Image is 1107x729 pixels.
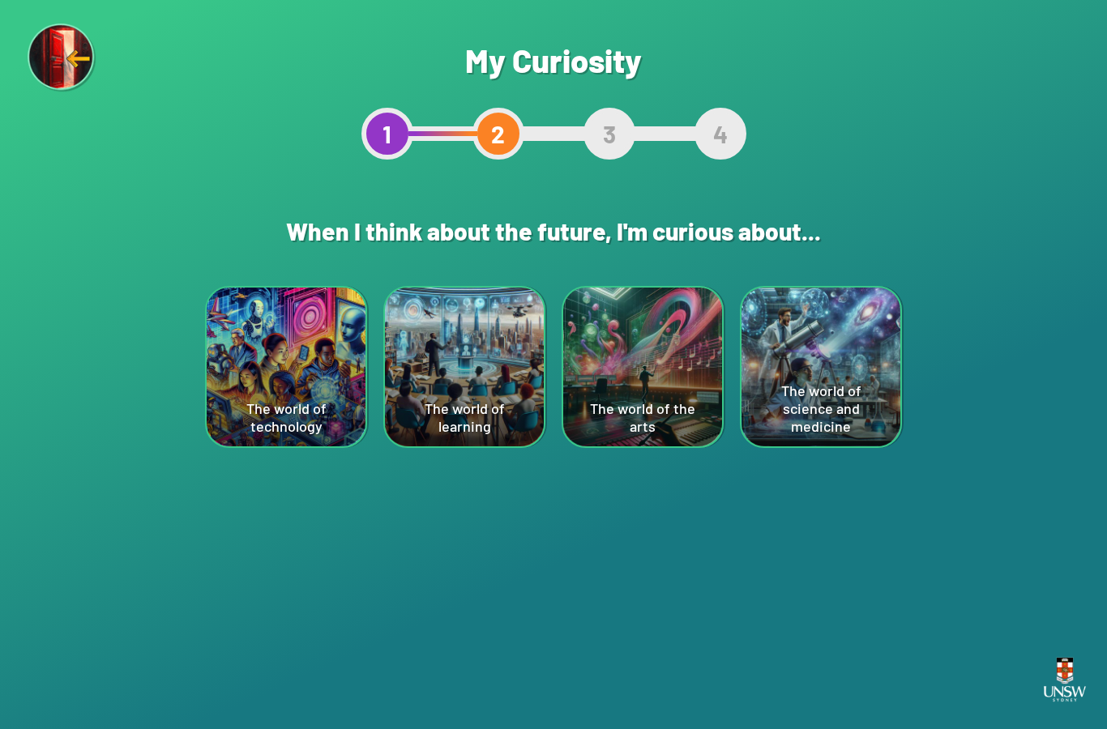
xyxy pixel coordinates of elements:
[28,23,97,93] img: Exit
[563,288,722,446] div: The world of the arts
[385,288,544,446] div: The world of learning
[361,108,413,160] div: 1
[361,40,746,79] h1: My Curiosity
[742,288,900,446] div: The world of science and medicine
[583,108,635,160] div: 3
[472,108,524,160] div: 2
[207,288,365,446] div: The world of technology
[695,108,746,160] div: 4
[205,200,902,262] h2: When I think about the future, I'm curious about...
